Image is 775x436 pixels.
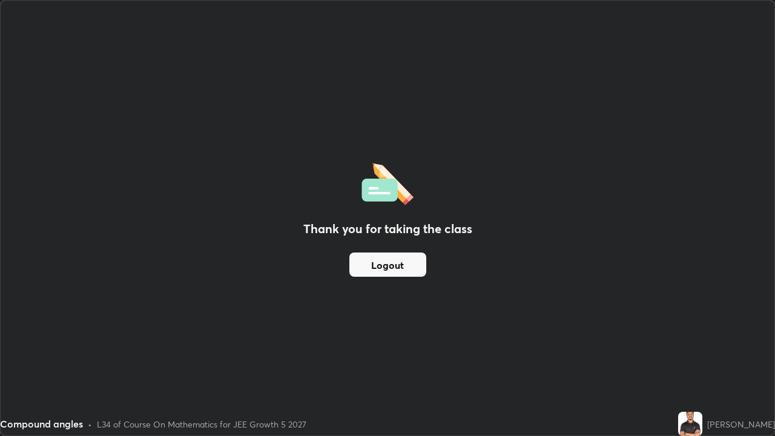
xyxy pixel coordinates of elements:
div: [PERSON_NAME] [707,418,775,431]
button: Logout [349,253,426,277]
div: L34 of Course On Mathematics for JEE Growth 5 2027 [97,418,306,431]
h2: Thank you for taking the class [303,220,472,238]
img: 8a5640520d1649759a523a16a6c3a527.jpg [678,412,702,436]
img: offlineFeedback.1438e8b3.svg [361,159,414,205]
div: • [88,418,92,431]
